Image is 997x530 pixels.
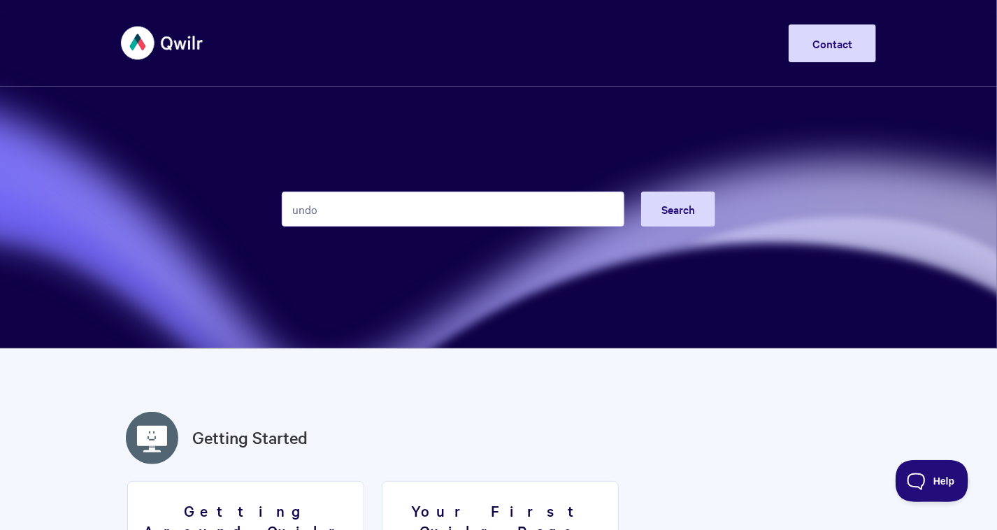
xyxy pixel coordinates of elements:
button: Search [641,192,715,227]
a: Getting Started [192,425,308,450]
a: Contact [789,24,876,62]
iframe: Toggle Customer Support [896,460,969,502]
span: Search [661,201,695,217]
input: Search the knowledge base [282,192,624,227]
img: Qwilr Help Center [121,17,204,69]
